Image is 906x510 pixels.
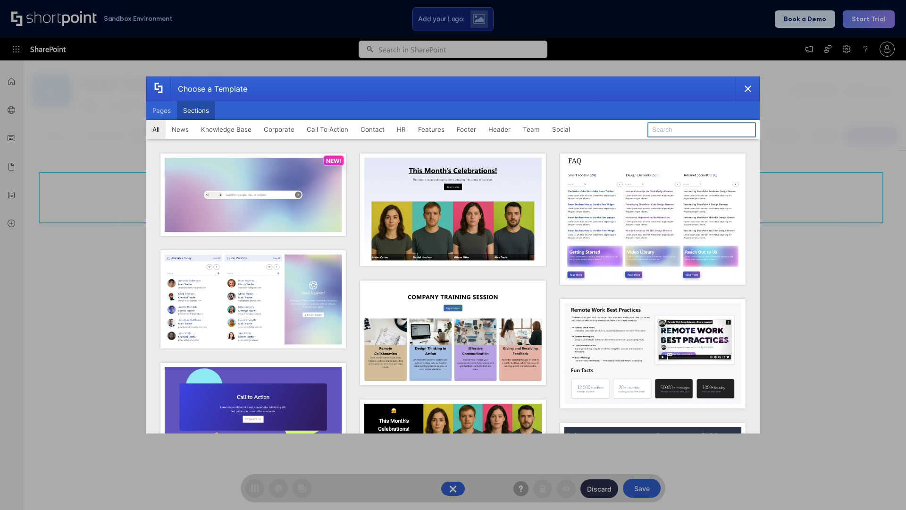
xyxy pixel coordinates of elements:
[170,77,247,101] div: Choose a Template
[647,122,756,137] input: Search
[301,120,354,139] button: Call To Action
[177,101,215,120] button: Sections
[546,120,576,139] button: Social
[482,120,517,139] button: Header
[354,120,391,139] button: Contact
[195,120,258,139] button: Knowledge Base
[391,120,412,139] button: HR
[517,120,546,139] button: Team
[146,120,166,139] button: All
[326,157,341,164] p: NEW!
[859,465,906,510] iframe: Chat Widget
[412,120,451,139] button: Features
[146,76,760,433] div: template selector
[451,120,482,139] button: Footer
[146,101,177,120] button: Pages
[166,120,195,139] button: News
[258,120,301,139] button: Corporate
